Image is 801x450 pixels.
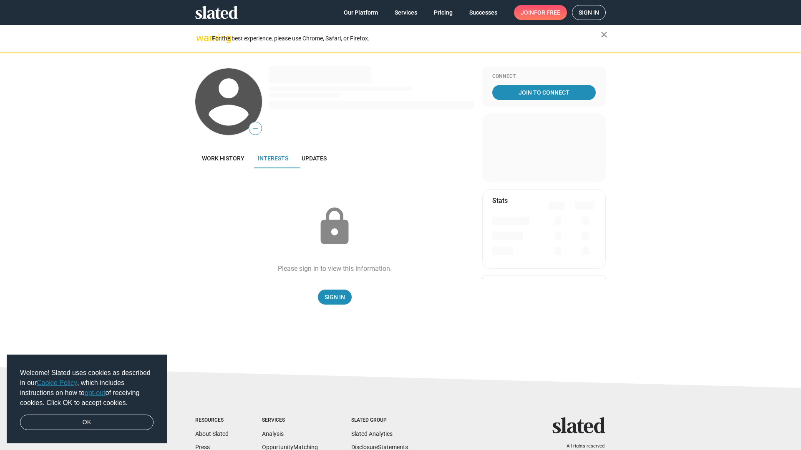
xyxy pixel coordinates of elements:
a: Slated Analytics [351,430,393,437]
a: Sign In [318,290,352,305]
div: For the best experience, please use Chrome, Safari, or Firefox. [212,33,601,44]
span: Work history [202,155,244,162]
span: Sign in [579,5,599,20]
span: Successes [469,5,497,20]
a: Our Platform [337,5,385,20]
div: Resources [195,417,229,424]
a: opt-out [85,389,106,396]
div: Please sign in to view this information. [278,264,392,273]
span: Our Platform [344,5,378,20]
span: Services [395,5,417,20]
div: Connect [492,73,596,80]
a: Successes [463,5,504,20]
a: About Slated [195,430,229,437]
div: cookieconsent [7,355,167,444]
a: Analysis [262,430,284,437]
mat-icon: warning [196,33,206,43]
span: Pricing [434,5,453,20]
mat-card-title: Stats [492,196,508,205]
a: dismiss cookie message [20,415,154,430]
a: Joinfor free [514,5,567,20]
mat-icon: close [599,30,609,40]
a: Updates [295,148,333,168]
a: Work history [195,148,251,168]
a: Pricing [427,5,459,20]
a: Sign in [572,5,606,20]
span: — [249,123,262,134]
div: Slated Group [351,417,408,424]
a: Services [388,5,424,20]
div: Services [262,417,318,424]
mat-icon: lock [314,206,355,247]
span: Updates [302,155,327,162]
span: Interests [258,155,288,162]
span: for free [534,5,560,20]
a: Join To Connect [492,85,596,100]
span: Welcome! Slated uses cookies as described in our , which includes instructions on how to of recei... [20,368,154,408]
span: Sign In [325,290,345,305]
span: Join [521,5,560,20]
a: Cookie Policy [37,379,77,386]
a: Interests [251,148,295,168]
span: Join To Connect [494,85,594,100]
